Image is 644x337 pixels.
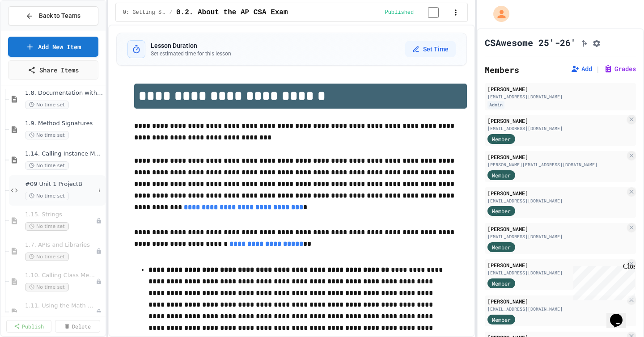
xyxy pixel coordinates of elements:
[123,9,166,16] span: 0: Getting Started
[606,301,635,328] iframe: chat widget
[25,253,69,261] span: No time set
[487,161,625,168] div: [PERSON_NAME][EMAIL_ADDRESS][DOMAIN_NAME]
[487,233,625,240] div: [EMAIL_ADDRESS][DOMAIN_NAME]
[405,41,456,57] button: Set Time
[25,89,104,97] span: 1.8. Documentation with Comments and Preconditions
[385,7,449,18] div: Content is published and visible to students
[8,37,98,57] a: Add New Item
[25,283,69,291] span: No time set
[8,6,98,25] button: Back to Teams
[492,243,511,251] span: Member
[6,320,51,333] a: Publish
[95,186,104,195] button: More options
[25,120,104,127] span: 1.9. Method Signatures
[487,198,625,204] div: [EMAIL_ADDRESS][DOMAIN_NAME]
[25,241,96,249] span: 1.7. APIs and Libraries
[96,278,102,285] div: Unpublished
[487,189,625,197] div: [PERSON_NAME]
[492,207,511,215] span: Member
[571,64,592,73] button: Add
[487,270,625,276] div: [EMAIL_ADDRESS][DOMAIN_NAME]
[487,297,625,305] div: [PERSON_NAME]
[55,320,100,333] a: Delete
[39,11,80,21] span: Back to Teams
[604,64,636,73] button: Grades
[96,248,102,254] div: Unpublished
[96,309,102,315] div: Unpublished
[487,85,633,93] div: [PERSON_NAME]
[8,60,98,80] a: Share Items
[169,9,173,16] span: /
[487,117,625,125] div: [PERSON_NAME]
[25,101,69,109] span: No time set
[485,63,519,76] h2: Members
[4,4,62,57] div: Chat with us now!Close
[151,41,231,50] h3: Lesson Duration
[487,306,625,312] div: [EMAIL_ADDRESS][DOMAIN_NAME]
[25,272,96,279] span: 1.10. Calling Class Methods
[487,101,504,109] div: Admin
[25,192,69,200] span: No time set
[487,93,633,100] div: [EMAIL_ADDRESS][DOMAIN_NAME]
[487,225,625,233] div: [PERSON_NAME]
[570,262,635,300] iframe: chat widget
[580,37,589,48] button: Click to see fork details
[25,150,104,158] span: 1.14. Calling Instance Methods
[484,4,512,24] div: My Account
[487,261,625,269] div: [PERSON_NAME]
[25,222,69,231] span: No time set
[592,37,601,48] button: Assignment Settings
[151,50,231,57] p: Set estimated time for this lesson
[487,153,625,161] div: [PERSON_NAME]
[487,125,625,132] div: [EMAIL_ADDRESS][DOMAIN_NAME]
[25,161,69,170] span: No time set
[96,218,102,224] div: Unpublished
[485,36,576,49] h1: CSAwesome 25'-26'
[385,9,414,16] span: Published
[25,131,69,139] span: No time set
[492,171,511,179] span: Member
[492,316,511,324] span: Member
[492,279,511,287] span: Member
[25,211,96,219] span: 1.15. Strings
[176,7,288,18] span: 0.2. About the AP CSA Exam
[417,7,449,18] input: publish toggle
[596,63,600,74] span: |
[492,135,511,143] span: Member
[25,181,95,188] span: #09 Unit 1 ProjectB
[25,302,96,310] span: 1.11. Using the Math Class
